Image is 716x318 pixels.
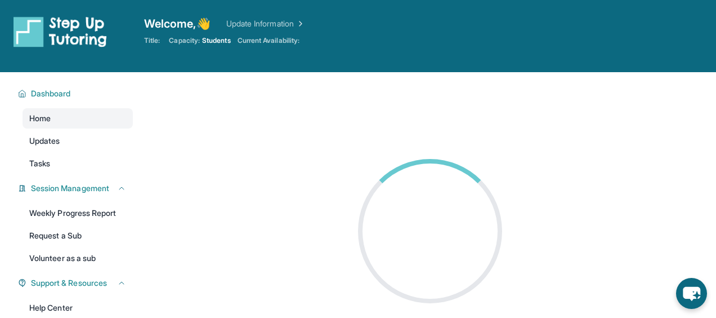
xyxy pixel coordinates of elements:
a: Updates [23,131,133,151]
span: Support & Resources [31,277,107,289]
a: Update Information [226,18,305,29]
span: Home [29,113,51,124]
span: Dashboard [31,88,71,99]
span: Tasks [29,158,50,169]
span: Title: [144,36,160,45]
a: Help Center [23,298,133,318]
a: Volunteer as a sub [23,248,133,268]
span: Students [202,36,231,45]
button: Session Management [26,183,126,194]
a: Home [23,108,133,129]
a: Tasks [23,153,133,174]
span: Current Availability: [238,36,299,45]
span: Capacity: [169,36,200,45]
span: Welcome, 👋 [144,16,211,32]
span: Updates [29,135,60,147]
button: Dashboard [26,88,126,99]
img: logo [14,16,107,47]
img: Chevron Right [294,18,305,29]
span: Session Management [31,183,109,194]
a: Request a Sub [23,226,133,246]
button: chat-button [676,278,707,309]
a: Weekly Progress Report [23,203,133,223]
button: Support & Resources [26,277,126,289]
